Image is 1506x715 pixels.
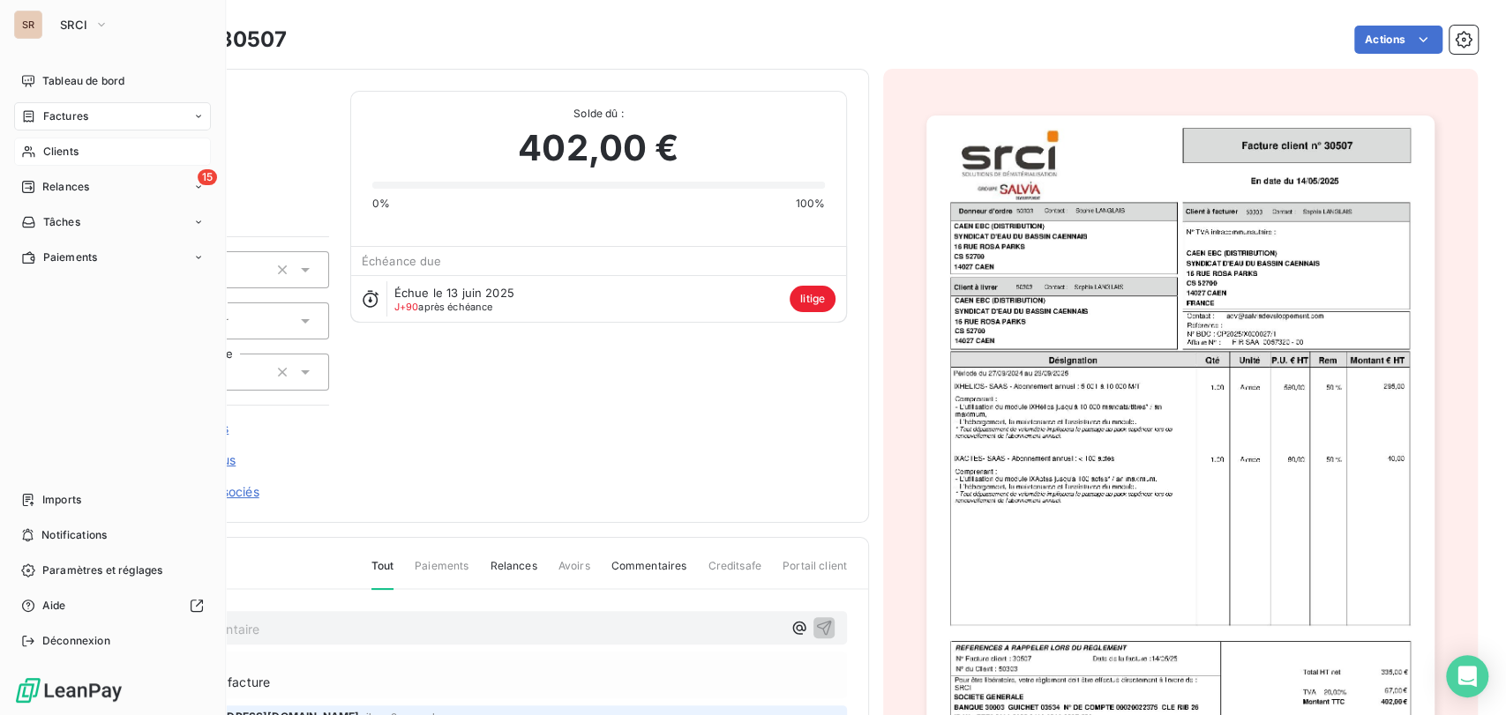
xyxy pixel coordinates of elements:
span: Tout [371,558,394,590]
span: 15 [198,169,217,185]
span: Relances [490,558,536,588]
img: Logo LeanPay [14,676,124,704]
span: Avoirs [558,558,590,588]
span: litige [790,286,835,312]
h3: RF2530507 [165,24,287,56]
span: Imports [42,492,81,508]
div: Open Intercom Messenger [1446,655,1488,697]
span: Clients [43,144,79,160]
span: 0% [372,196,390,212]
span: Tâches [43,214,80,230]
a: Aide [14,592,211,620]
span: Paiements [43,250,97,265]
span: Tableau de bord [42,73,124,89]
span: Notifications [41,527,107,543]
span: Déconnexion [42,633,110,649]
div: SR [14,11,42,39]
span: Factures [43,108,88,124]
span: 100% [795,196,825,212]
span: Paiements [415,558,468,588]
span: Solde dû : [372,106,825,122]
span: Aide [42,598,66,614]
span: J+90 [394,301,419,313]
span: Relances [42,179,89,195]
span: Commentaires [611,558,687,588]
span: Portail client [783,558,847,588]
span: 402,00 € [518,122,678,175]
span: C_50303_SRCI [139,112,329,126]
span: Échéance due [362,254,442,268]
span: Creditsafe [708,558,761,588]
button: Actions [1354,26,1442,54]
span: Échue le 13 juin 2025 [394,286,514,300]
span: SRCI [60,18,87,32]
span: Paramètres et réglages [42,562,162,578]
span: après échéance [394,302,493,312]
